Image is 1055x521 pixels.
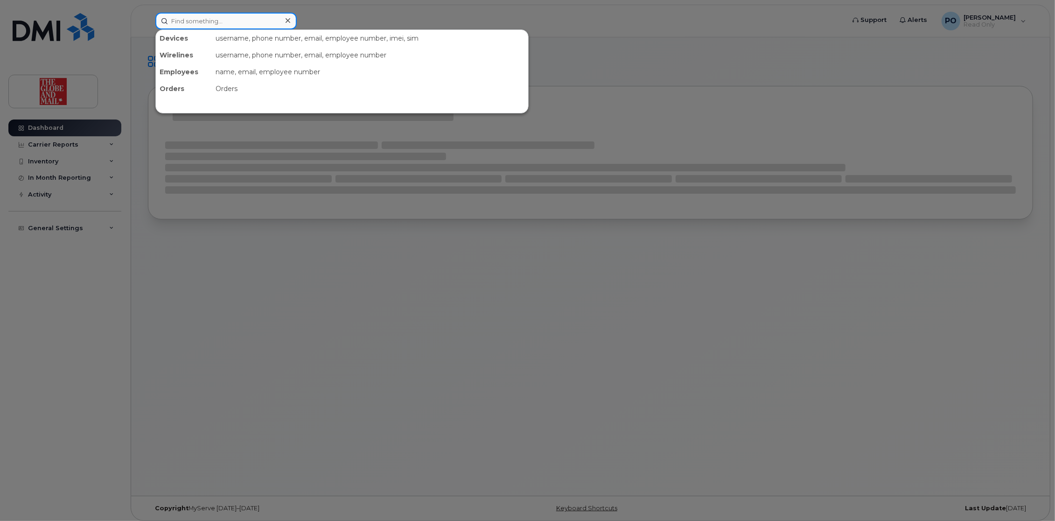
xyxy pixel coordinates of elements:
[212,80,528,97] div: Orders
[156,47,212,63] div: Wirelines
[156,30,212,47] div: Devices
[212,63,528,80] div: name, email, employee number
[156,63,212,80] div: Employees
[212,47,528,63] div: username, phone number, email, employee number
[156,80,212,97] div: Orders
[212,30,528,47] div: username, phone number, email, employee number, imei, sim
